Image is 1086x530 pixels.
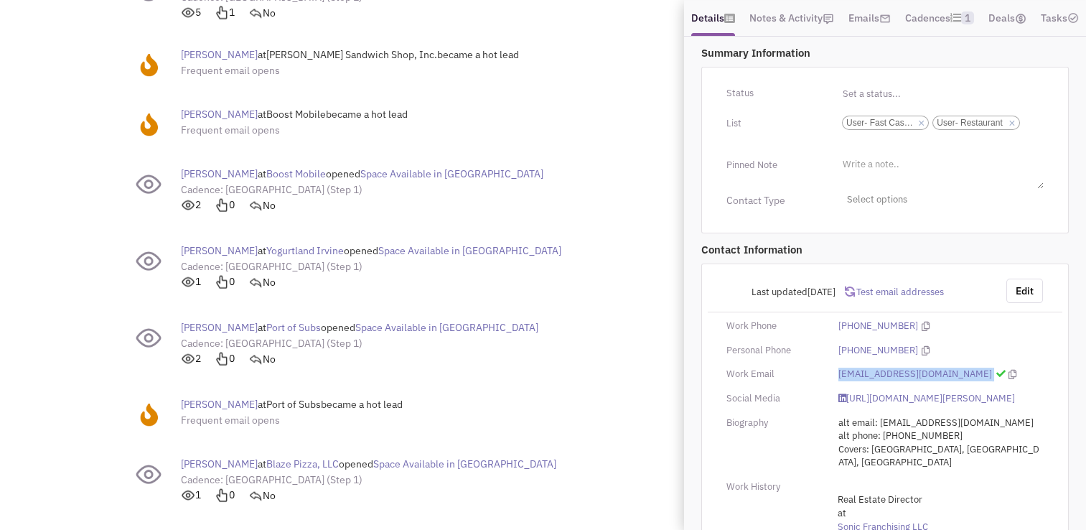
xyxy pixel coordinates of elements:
[263,489,276,502] span: No
[181,198,201,211] span: 2
[717,193,829,208] div: Contact Type
[248,488,263,503] img: icon_reply.png
[181,312,538,375] div: at
[215,275,229,289] img: icon-point-out.png
[181,352,195,366] img: icons_eye-open.png
[701,242,1069,257] p: Contact Information
[266,244,344,257] span: Yogurtland Irvine
[263,353,276,366] span: No
[838,320,918,333] a: [PHONE_NUMBER]
[215,352,235,365] span: 0
[181,124,280,136] span: Frequent email opens
[266,48,437,61] span: [PERSON_NAME] Sandwich Shop, Inc.
[181,488,201,501] span: 1
[134,324,163,353] img: email-view.png
[263,199,276,212] span: No
[808,286,835,298] span: [DATE]
[1015,13,1026,24] img: icon-dealamount.png
[266,398,321,411] span: Port of Subs
[918,117,924,130] a: ×
[717,154,829,177] div: Pinned Note
[961,11,974,24] span: 1
[134,460,163,489] img: email-view.png
[181,398,258,411] span: [PERSON_NAME]
[181,244,258,257] span: [PERSON_NAME]
[842,134,874,148] input: ×User- Fast Casual×User- Restaurant
[266,321,321,334] span: Port of Subs
[846,116,914,129] span: User- Fast Casual
[181,108,258,121] span: [PERSON_NAME]
[181,321,258,334] span: [PERSON_NAME]
[339,457,373,470] span: opened
[988,7,1026,29] a: Deals
[717,417,829,430] div: Biography
[181,337,362,350] a: Cadence: [GEOGRAPHIC_DATA] (Step 1)
[701,45,1069,60] p: Summary Information
[855,286,944,298] span: Test email addresses
[838,493,1067,507] span: Real Estate Director
[373,457,556,470] span: Space Available in [GEOGRAPHIC_DATA]
[749,7,834,29] a: Notes & Activity
[355,321,538,334] span: Space Available in [GEOGRAPHIC_DATA]
[215,275,235,288] span: 0
[717,279,845,306] div: Last updated
[181,275,195,289] img: icons_eye-open.png
[838,368,992,381] a: [EMAIL_ADDRESS][DOMAIN_NAME]
[181,352,201,365] span: 2
[181,260,362,273] a: Cadence: [GEOGRAPHIC_DATA] (Step 1)
[326,167,360,180] span: opened
[181,39,519,85] div: at became a hot lead
[181,488,195,503] img: icons_eye-open.png
[717,392,829,406] div: Social Media
[181,48,258,61] span: [PERSON_NAME]
[823,13,834,24] img: icon-note.png
[717,112,829,135] div: List
[717,320,829,333] div: Work Phone
[215,352,229,366] img: icon-point-out.png
[248,6,263,20] img: icon_reply.png
[1006,279,1043,303] button: Edit
[181,167,258,180] span: [PERSON_NAME]
[248,275,263,289] img: icon_reply.png
[263,6,276,19] span: No
[181,183,362,196] a: Cadence: [GEOGRAPHIC_DATA] (Step 1)
[134,401,163,429] img: hotlead.png
[215,198,229,213] img: icon-point-out.png
[181,6,195,20] img: icons_eye-open.png
[134,51,163,80] img: hotlead.png
[181,64,280,77] span: Frequent email opens
[879,13,891,24] img: icon-email-active-16.png
[937,116,1005,129] span: User- Restaurant
[266,167,326,180] span: Boost Mobile
[1067,12,1079,24] img: TaskCount.png
[838,344,918,358] a: [PHONE_NUMBER]
[181,457,258,470] span: [PERSON_NAME]
[215,198,235,211] span: 0
[838,417,1039,469] span: alt email: [EMAIL_ADDRESS][DOMAIN_NAME] alt phone: [PHONE_NUMBER] Covers: [GEOGRAPHIC_DATA], [GEO...
[181,473,362,486] a: Cadence: [GEOGRAPHIC_DATA] (Step 1)
[344,244,378,257] span: opened
[838,189,1044,211] span: Select options
[181,198,195,213] img: icons_eye-open.png
[717,368,829,381] div: Work Email
[134,111,163,139] img: hotlead.png
[134,247,163,276] img: email-view.png
[181,159,543,221] div: at
[248,352,263,366] img: icon_reply.png
[360,167,543,180] span: Space Available in [GEOGRAPHIC_DATA]
[181,99,408,144] div: at became a hot lead
[691,7,735,29] a: Details
[181,6,201,19] span: 5
[215,6,235,19] span: 1
[181,389,403,434] div: at became a hot lead
[266,457,339,470] span: Blaze Pizza, LLC
[266,108,326,121] span: Boost Mobile
[838,392,1015,406] a: [URL][DOMAIN_NAME][PERSON_NAME]
[848,7,891,29] a: Emails
[263,276,276,289] span: No
[181,414,280,427] span: Frequent email opens
[1041,7,1079,29] a: Tasks
[905,7,974,29] a: Cadences
[215,488,235,501] span: 0
[838,82,1044,105] input: Set a status...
